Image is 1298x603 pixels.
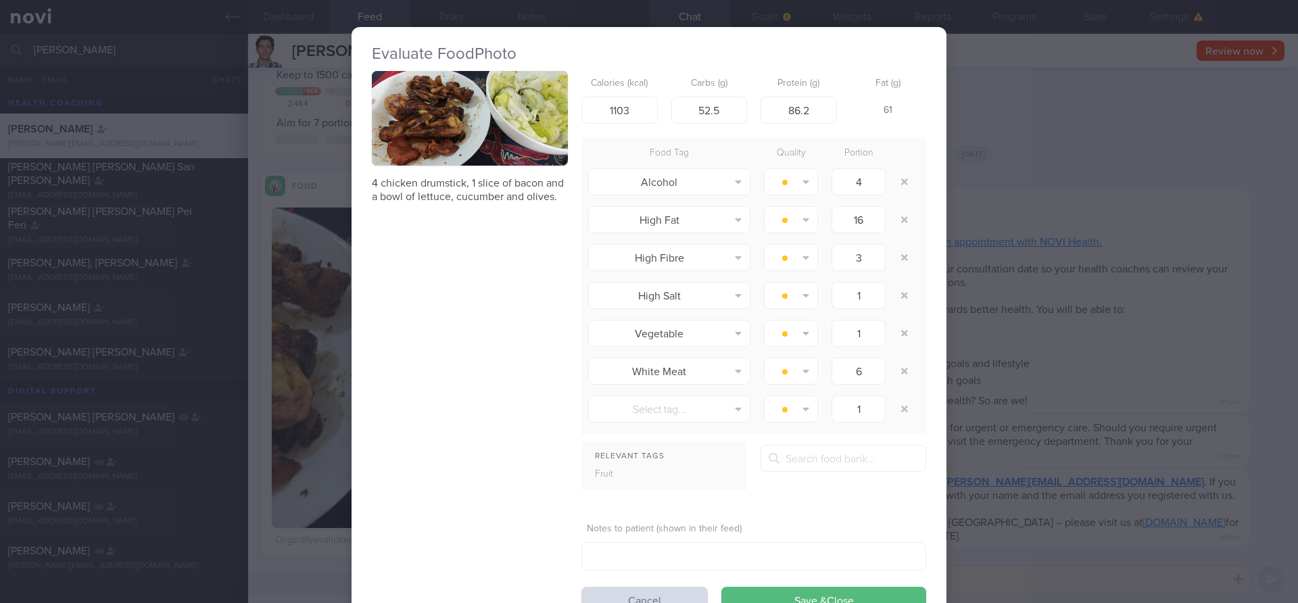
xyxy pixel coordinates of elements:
div: 61 [850,97,927,125]
label: Fat (g) [856,78,921,90]
input: 1.0 [832,206,886,233]
div: Relevant Tags [581,448,747,465]
h2: Evaluate Food Photo [372,44,926,64]
div: Portion [825,144,892,163]
button: High Salt [588,282,750,309]
div: Fruit [581,465,668,484]
label: Notes to patient (shown in their feed) [587,523,921,535]
label: Protein (g) [766,78,832,90]
img: 4 chicken drumstick, 1 slice of bacon and a bowl of lettuce, cucumber and olives. [372,71,568,166]
p: 4 chicken drumstick, 1 slice of bacon and a bowl of lettuce, cucumber and olives. [372,176,568,203]
input: 1.0 [832,168,886,195]
button: High Fat [588,206,750,233]
input: Search food bank... [761,445,926,472]
div: Food Tag [581,144,757,163]
input: 9 [761,97,837,124]
input: 1.0 [832,282,886,309]
button: Alcohol [588,168,750,195]
button: White Meat [588,358,750,385]
label: Carbs (g) [677,78,742,90]
input: 250 [581,97,658,124]
input: 33 [671,97,748,124]
label: Calories (kcal) [587,78,652,90]
button: Vegetable [588,320,750,347]
button: Select tag... [588,395,750,423]
input: 1.0 [832,395,886,423]
input: 1.0 [832,358,886,385]
input: 1.0 [832,244,886,271]
input: 1.0 [832,320,886,347]
button: High Fibre [588,244,750,271]
div: Quality [757,144,825,163]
